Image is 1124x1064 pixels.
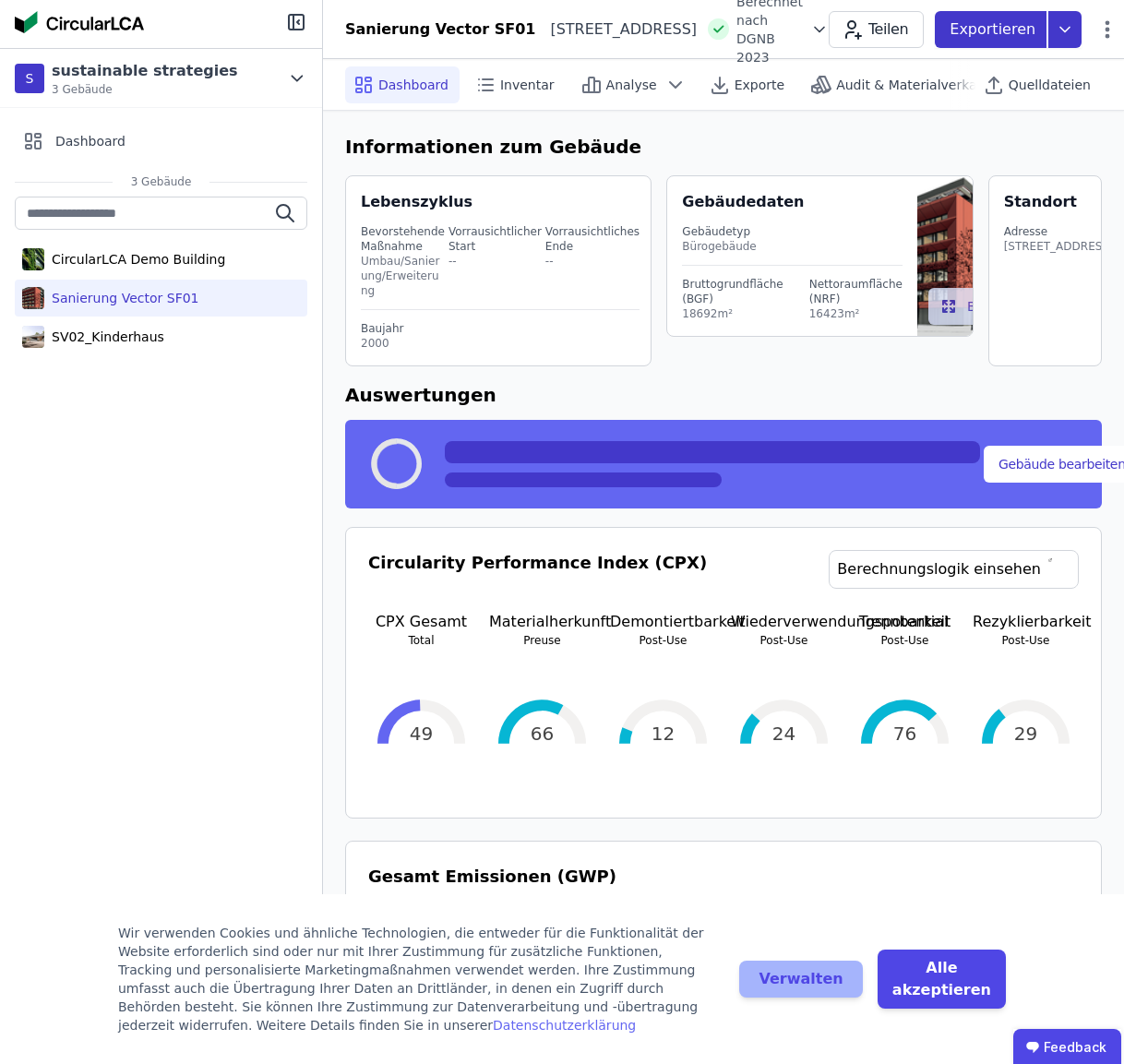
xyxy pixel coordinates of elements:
[809,277,903,306] div: Nettoraumfläche (NRF)
[368,633,474,648] p: Total
[852,611,958,633] p: Trennbarkeit
[535,18,697,41] div: [STREET_ADDRESS]
[1009,76,1091,94] span: Quelldateien
[113,174,210,189] span: 3 Gebäude
[55,132,126,150] span: Dashboard
[735,76,784,94] span: Exporte
[545,224,640,254] div: Vorrausichtliches Ende
[973,633,1079,648] p: Post-Use
[52,82,238,97] span: 3 Gebäude
[682,306,783,321] div: 18692m²
[829,11,924,48] button: Teilen
[493,1018,636,1033] a: Datenschutzerklärung
[22,283,44,313] img: Sanierung Vector SF01
[1004,191,1077,213] div: Standort
[22,322,44,352] img: SV02_Kinderhaus
[836,76,989,94] span: Audit & Materialverkauf
[682,191,917,213] div: Gebäudedaten
[739,961,862,998] button: Verwalten
[1004,239,1114,254] div: [STREET_ADDRESS]
[345,381,1102,409] h6: Auswertungen
[345,133,1102,161] h6: Informationen zum Gebäude
[118,924,717,1034] div: Wir verwenden Cookies und ähnliche Technologien, die entweder für die Funktionalität der Website ...
[15,64,44,93] div: S
[378,76,448,94] span: Dashboard
[489,633,595,648] p: Preuse
[829,550,1079,589] a: Berechnungslogik einsehen
[52,60,238,82] div: sustainable strategies
[22,245,44,274] img: CircularLCA Demo Building
[361,254,445,298] div: Umbau/Sanierung/Erweiterung
[345,18,535,41] div: Sanierung Vector SF01
[361,321,640,336] div: Baujahr
[731,633,837,648] p: Post-Use
[44,289,199,307] div: Sanierung Vector SF01
[950,18,1039,41] p: Exportieren
[809,306,903,321] div: 16423m²
[361,191,472,213] div: Lebenszyklus
[610,611,716,633] p: Demontiertbarkeit
[610,633,716,648] p: Post-Use
[15,11,144,33] img: Concular
[731,611,837,633] p: Wiederverwendungspotential
[500,76,555,94] span: Inventar
[545,254,640,269] div: --
[878,950,1006,1009] button: Alle akzeptieren
[44,328,164,346] div: SV02_Kinderhaus
[361,336,640,351] div: 2000
[448,254,542,269] div: --
[448,224,542,254] div: Vorrausichtlicher Start
[606,76,657,94] span: Analyse
[368,550,707,611] h3: Circularity Performance Index (CPX)
[368,611,474,633] p: CPX Gesamt
[682,224,903,239] div: Gebäudetyp
[1004,224,1114,239] div: Adresse
[852,633,958,648] p: Post-Use
[44,250,225,269] div: CircularLCA Demo Building
[361,224,445,254] div: Bevorstehende Maßnahme
[682,239,903,254] div: Bürogebäude
[928,288,1018,325] button: Bilder
[489,611,595,633] p: Materialherkunft
[368,864,1079,890] h3: Gesamt Emissionen (GWP)
[973,611,1079,633] p: Rezyklierbarkeit
[682,277,783,306] div: Bruttogrundfläche (BGF)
